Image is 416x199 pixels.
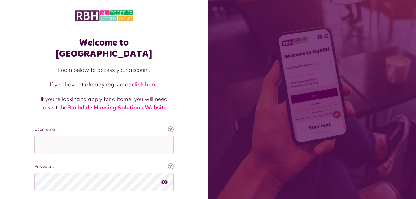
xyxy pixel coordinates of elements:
a: Rochdale Housing Solutions Website [67,104,167,111]
h1: Welcome to [GEOGRAPHIC_DATA] [34,37,174,60]
img: MyRBH [75,9,133,22]
p: Login below to access your account. [41,66,168,74]
p: If you're looking to apply for a home, you will need to visit the [41,95,168,112]
p: If you haven't already registered . [41,80,168,89]
label: Username [34,126,174,133]
a: click here [132,81,157,88]
label: Password [34,163,174,170]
